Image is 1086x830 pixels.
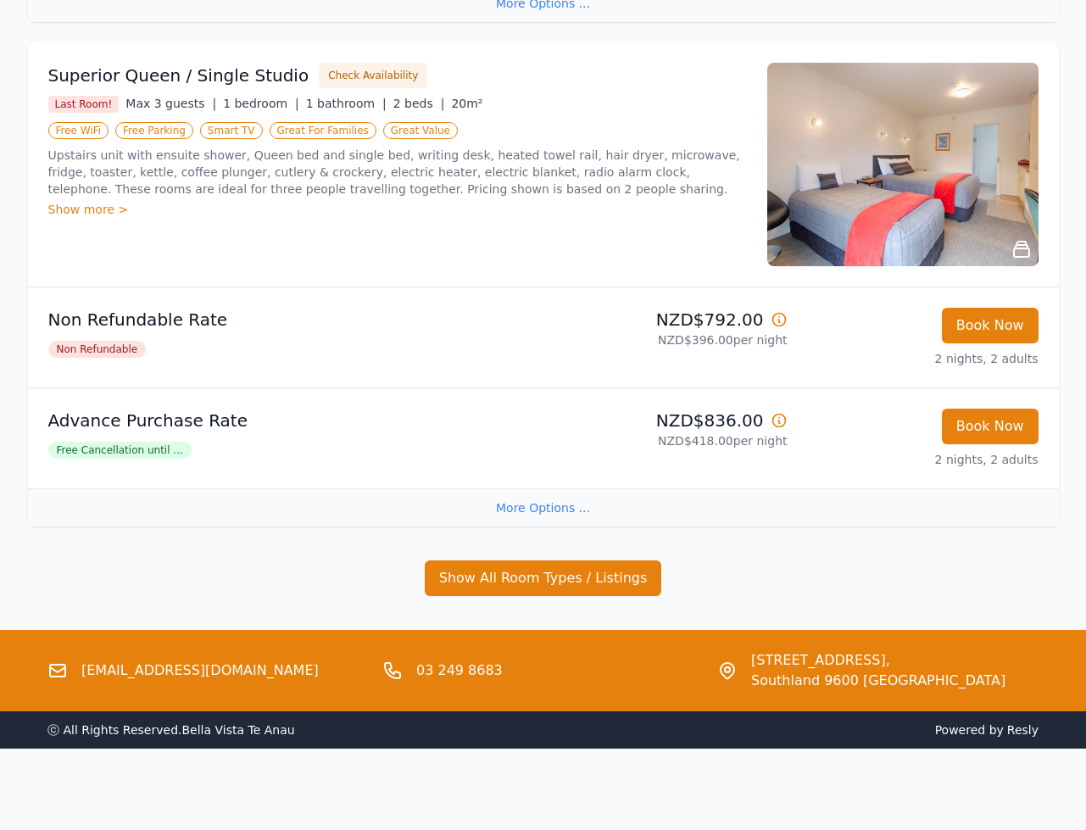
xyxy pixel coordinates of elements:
[425,560,662,596] button: Show All Room Types / Listings
[801,350,1039,367] p: 2 nights, 2 adults
[48,409,537,432] p: Advance Purchase Rate
[270,122,376,139] span: Great For Families
[942,308,1039,343] button: Book Now
[48,122,109,139] span: Free WiFi
[942,409,1039,444] button: Book Now
[223,97,299,110] span: 1 bedroom |
[393,97,445,110] span: 2 beds |
[801,451,1039,468] p: 2 nights, 2 adults
[751,671,1005,691] span: Southland 9600 [GEOGRAPHIC_DATA]
[306,97,387,110] span: 1 bathroom |
[550,409,788,432] p: NZD$836.00
[550,721,1039,738] span: Powered by
[48,442,192,459] span: Free Cancellation until ...
[48,64,309,87] h3: Superior Queen / Single Studio
[47,723,295,737] span: ⓒ All Rights Reserved. Bella Vista Te Anau
[319,63,427,88] button: Check Availability
[550,432,788,449] p: NZD$418.00 per night
[28,488,1059,526] div: More Options ...
[383,122,458,139] span: Great Value
[125,97,216,110] span: Max 3 guests |
[550,308,788,331] p: NZD$792.00
[550,331,788,348] p: NZD$396.00 per night
[48,201,747,218] div: Show more >
[48,96,120,113] span: Last Room!
[451,97,482,110] span: 20m²
[1007,723,1039,737] a: Resly
[81,660,319,681] a: [EMAIL_ADDRESS][DOMAIN_NAME]
[115,122,193,139] span: Free Parking
[48,308,537,331] p: Non Refundable Rate
[751,650,1005,671] span: [STREET_ADDRESS],
[48,341,147,358] span: Non Refundable
[48,147,747,198] p: Upstairs unit with ensuite shower, Queen bed and single bed, writing desk, heated towel rail, hai...
[200,122,263,139] span: Smart TV
[416,660,503,681] a: 03 249 8683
